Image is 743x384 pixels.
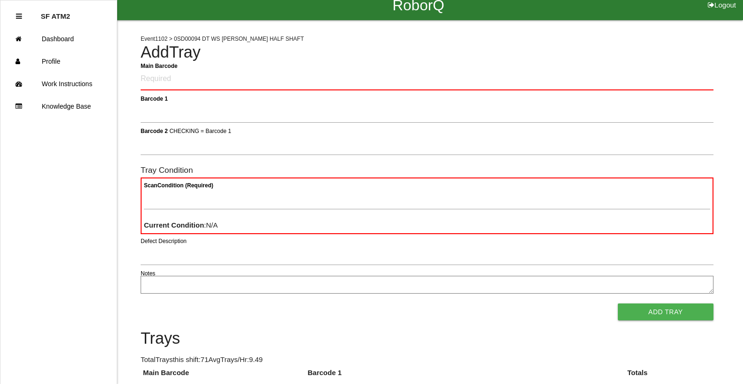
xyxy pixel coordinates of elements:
a: Profile [0,50,117,73]
h4: Add Tray [141,44,713,61]
a: Dashboard [0,28,117,50]
a: Knowledge Base [0,95,117,118]
label: Defect Description [141,237,187,245]
span: Event 1102 > 0SD00094 DT WS [PERSON_NAME] HALF SHAFT [141,36,304,42]
a: Work Instructions [0,73,117,95]
button: Add Tray [618,303,713,320]
div: Close [16,5,22,28]
b: Current Condition [144,221,204,229]
label: Notes [141,269,155,278]
b: Scan Condition (Required) [144,182,213,189]
b: Barcode 1 [141,95,168,102]
h6: Tray Condition [141,166,713,175]
b: Main Barcode [141,62,178,69]
p: SF ATM2 [41,5,70,20]
span: CHECKING = Barcode 1 [169,127,231,134]
b: Barcode 2 [141,127,168,134]
span: : N/A [144,221,218,229]
h4: Trays [141,330,713,347]
input: Required [141,68,713,90]
p: Total Trays this shift: 71 Avg Trays /Hr: 9.49 [141,354,713,365]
